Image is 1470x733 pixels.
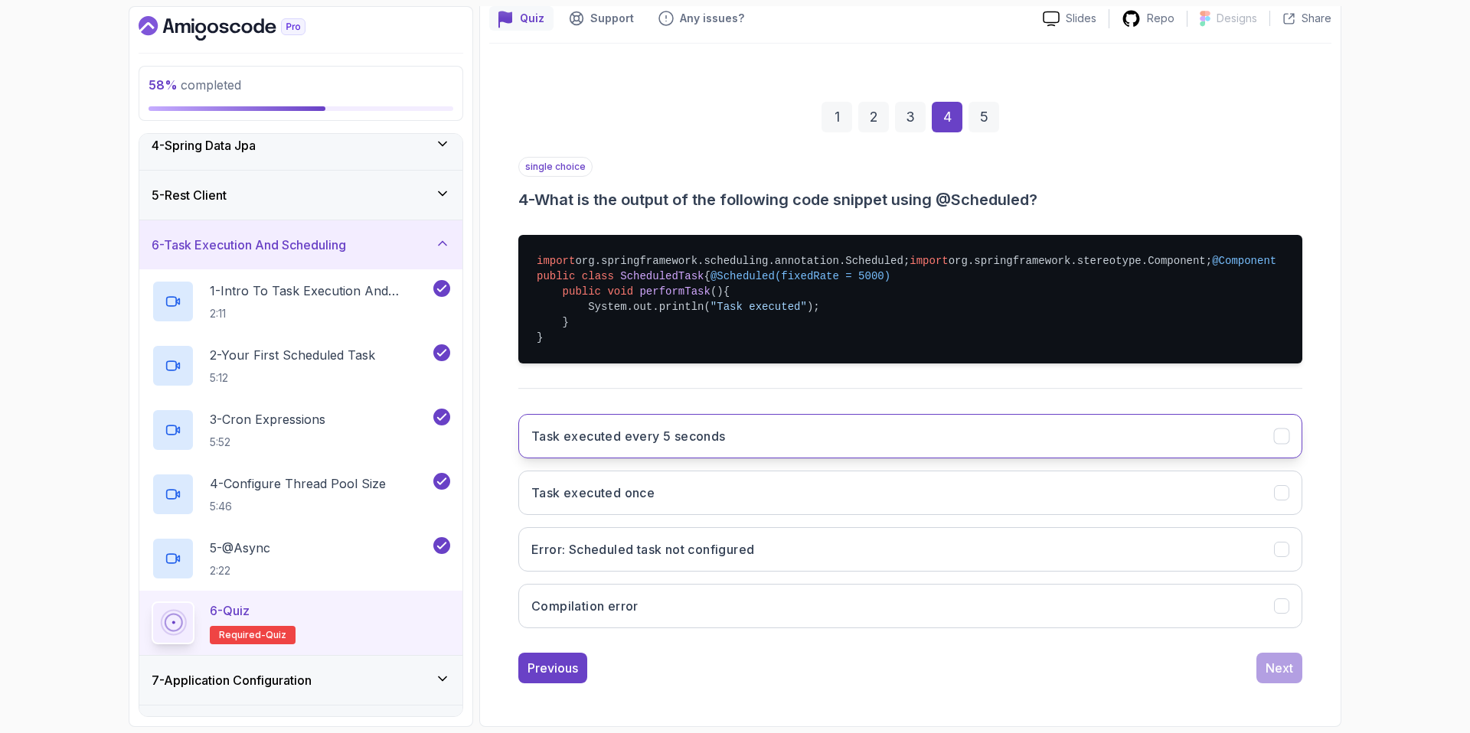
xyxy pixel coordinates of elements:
button: 1-Intro To Task Execution And Scheduling2:11 [152,280,450,323]
h3: 5 - Rest Client [152,186,227,204]
p: 1 - Intro To Task Execution And Scheduling [210,282,430,300]
span: performTask [639,285,710,298]
button: Share [1269,11,1331,26]
button: 5-@Async2:22 [152,537,450,580]
button: Task executed every 5 seconds [518,414,1302,458]
p: 2:11 [210,306,430,321]
span: public [563,285,601,298]
p: 2:22 [210,563,270,578]
p: 5:12 [210,370,375,386]
p: Any issues? [680,11,744,26]
h3: 6 - Task Execution And Scheduling [152,236,346,254]
button: 7-Application Configuration [139,656,462,705]
p: Share [1302,11,1331,26]
p: 3 - Cron Expressions [210,410,325,428]
span: 58 % [149,77,178,93]
span: Required- [219,629,266,641]
span: ScheduledTask [620,270,704,282]
div: Next [1266,659,1293,677]
p: Quiz [520,11,544,26]
a: Dashboard [139,16,341,41]
span: public [537,270,575,282]
p: 5:46 [210,499,386,514]
h3: 4 - What is the output of the following code snippet using @Scheduled? [518,189,1302,210]
h3: Task executed every 5 seconds [531,427,726,445]
span: class [582,270,614,282]
h3: 7 - Application Configuration [152,671,312,689]
h3: 4 - Spring Data Jpa [152,136,256,155]
button: 3-Cron Expressions5:52 [152,409,450,451]
button: Task executed once [518,471,1302,515]
p: 6 - Quiz [210,601,250,620]
a: Slides [1031,11,1109,27]
button: Previous [518,653,587,683]
div: 5 [969,102,999,132]
button: quiz button [489,6,554,31]
button: Compilation error [518,584,1302,628]
button: Support button [560,6,643,31]
span: completed [149,77,241,93]
span: void [607,285,633,298]
span: import [537,255,575,267]
button: 5-Rest Client [139,171,462,220]
button: Next [1256,653,1302,683]
pre: org.springframework.scheduling.annotation.Scheduled; org.springframework.stereotype.Component; { ... [518,235,1302,363]
button: 6-QuizRequired-quiz [152,601,450,644]
a: Repo [1109,9,1187,28]
h3: Compilation error [531,597,639,615]
p: Repo [1147,11,1174,26]
h3: Task executed once [531,484,655,502]
p: 5 - @Async [210,539,270,557]
span: "Task executed" [710,301,807,313]
h3: Error: Scheduled task not configured [531,540,754,559]
p: 2 - Your First Scheduled Task [210,346,375,364]
p: Designs [1217,11,1257,26]
p: Support [590,11,634,26]
p: 4 - Configure Thread Pool Size [210,474,386,493]
span: quiz [266,629,286,641]
button: 4-Configure Thread Pool Size5:46 [152,473,450,516]
p: single choice [518,157,593,177]
div: 1 [822,102,852,132]
span: import [910,255,948,267]
button: Feedback button [649,6,753,31]
div: 2 [858,102,889,132]
div: Previous [528,659,578,677]
div: 3 [895,102,926,132]
span: () [710,285,724,298]
p: Slides [1066,11,1096,26]
button: 2-Your First Scheduled Task5:12 [152,344,450,387]
button: 6-Task Execution And Scheduling [139,220,462,269]
div: 4 [932,102,962,132]
p: 5:52 [210,435,325,450]
span: @Scheduled(fixedRate = 5000) [710,270,890,282]
button: 4-Spring Data Jpa [139,121,462,170]
button: Error: Scheduled task not configured [518,527,1302,572]
span: @Component [1212,255,1276,267]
